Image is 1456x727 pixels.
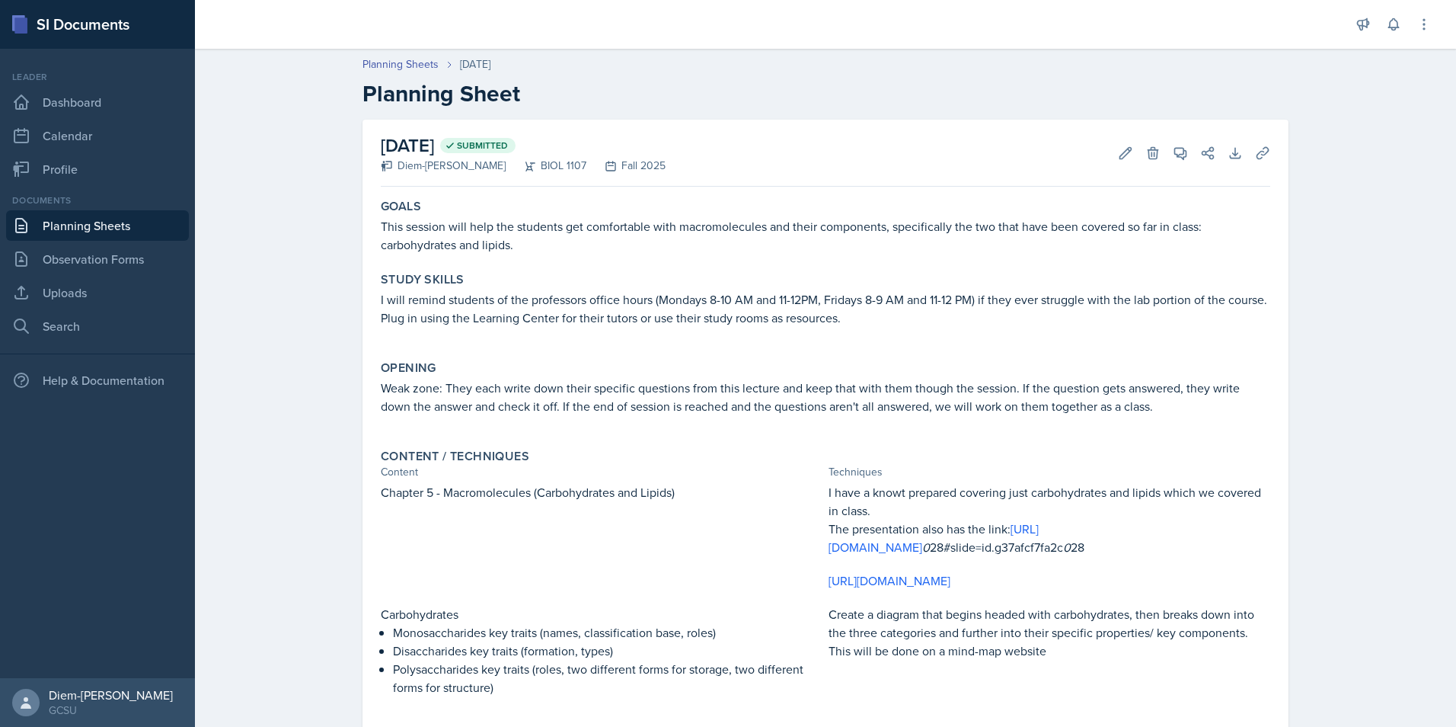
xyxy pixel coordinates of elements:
div: GCSU [49,703,173,718]
p: Monosaccharides key traits (names, classification base, roles) [393,623,822,642]
h2: [DATE] [381,132,666,159]
em: 0 [922,539,930,556]
p: Polysaccharides key traits (roles, two different forms for storage, two different forms for struc... [393,660,822,697]
label: Study Skills [381,272,465,287]
div: Leader [6,70,189,84]
p: I have a knowt prepared covering just carbohydrates and lipids which we covered in class. [829,483,1270,520]
label: Goals [381,199,421,214]
a: Dashboard [6,87,189,117]
a: [URL][DOMAIN_NAME] [829,572,950,589]
h2: Planning Sheet [362,80,1288,107]
p: Chapter 5 - Macromolecules (Carbohydrates and Lipids) [381,483,822,501]
div: [DATE] [460,56,490,72]
span: Submitted [457,139,508,152]
a: Search [6,311,189,341]
a: Planning Sheets [362,56,439,72]
div: Diem-[PERSON_NAME] [49,687,173,703]
div: BIOL 1107 [506,158,586,174]
p: This session will help the students get comfortable with macromolecules and their components, spe... [381,217,1270,254]
a: Calendar [6,120,189,151]
div: Diem-[PERSON_NAME] [381,158,506,174]
p: Disaccharides key traits (formation, types) [393,642,822,660]
p: I will remind students of the professors office hours (Mondays 8-10 AM and 11-12PM, Fridays 8-9 A... [381,290,1270,327]
a: Profile [6,154,189,184]
label: Opening [381,360,436,376]
div: Fall 2025 [586,158,666,174]
label: Content / Techniques [381,449,529,464]
p: Weak zone: They each write down their specific questions from this lecture and keep that with the... [381,379,1270,415]
div: Documents [6,194,189,207]
a: Observation Forms [6,244,189,274]
a: Planning Sheets [6,210,189,241]
a: Uploads [6,277,189,308]
em: 0 [1063,539,1071,556]
div: Help & Documentation [6,365,189,396]
div: Content [381,464,822,480]
p: The presentation also has the link: 28#slide=id.g37afcf7fa2c 28 [829,520,1270,556]
p: Create a diagram that begins headed with carbohydrates, then breaks down into the three categorie... [829,605,1270,660]
div: Techniques [829,464,1270,480]
p: Carbohydrates [381,605,822,623]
